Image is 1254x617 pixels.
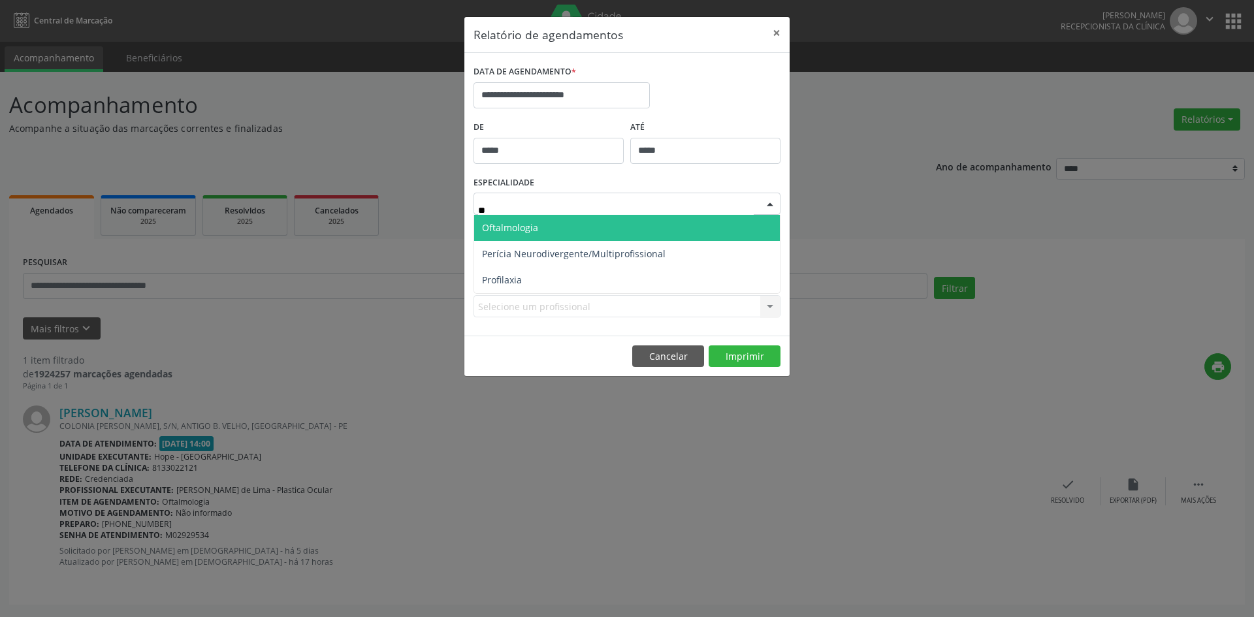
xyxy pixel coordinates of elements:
label: ATÉ [630,118,780,138]
button: Close [764,17,790,49]
button: Imprimir [709,345,780,368]
label: ESPECIALIDADE [474,173,534,193]
h5: Relatório de agendamentos [474,26,623,43]
label: De [474,118,624,138]
span: Perícia Neurodivergente/Multiprofissional [482,247,666,260]
label: DATA DE AGENDAMENTO [474,62,576,82]
span: Oftalmologia [482,221,538,234]
span: Profilaxia [482,274,522,286]
button: Cancelar [632,345,704,368]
